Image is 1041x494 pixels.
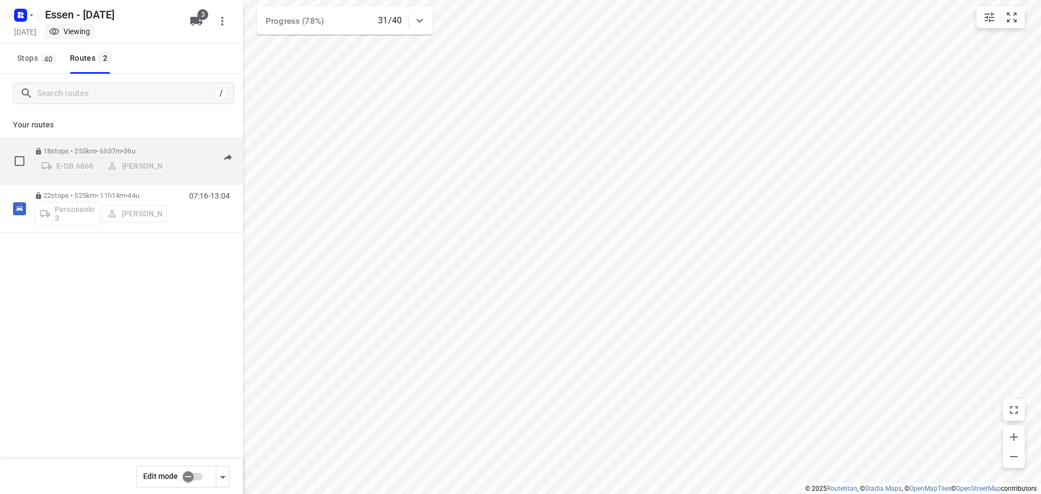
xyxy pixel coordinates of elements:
span: • [121,147,124,155]
p: 07:16-13:04 [189,191,230,200]
span: 44u [127,191,139,200]
span: Select [9,150,30,172]
span: 36u [124,147,135,155]
a: Routetitan [827,485,857,492]
input: Search routes [37,85,215,102]
button: More [211,10,233,32]
a: Stadia Maps [865,485,902,492]
button: Send to driver [217,147,239,169]
p: 31/40 [378,14,402,27]
div: small contained button group [976,7,1025,28]
span: Progress (78%) [266,16,324,26]
p: 22 stops • 525km • 11h14m [35,191,167,200]
a: OpenStreetMap [956,485,1001,492]
p: 18 stops • 255km • 6h37m [35,147,167,155]
span: 2 [99,52,112,63]
div: / [215,87,227,99]
div: Driver app settings [216,470,229,483]
span: 40 [41,53,56,64]
span: Stops [17,52,59,65]
span: • [125,191,127,200]
div: Progress (78%)31/40 [257,7,433,35]
div: You are currently in view mode. To make any changes, go to edit project. [49,26,90,37]
button: Map settings [979,7,1000,28]
button: Fit zoom [1001,7,1023,28]
span: Edit mode [143,472,178,480]
p: Your routes [13,119,230,131]
a: OpenMapTiles [909,485,951,492]
li: © 2025 , © , © © contributors [805,485,1037,492]
span: 3 [197,9,208,20]
button: 3 [185,10,207,32]
div: Routes [70,52,115,65]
